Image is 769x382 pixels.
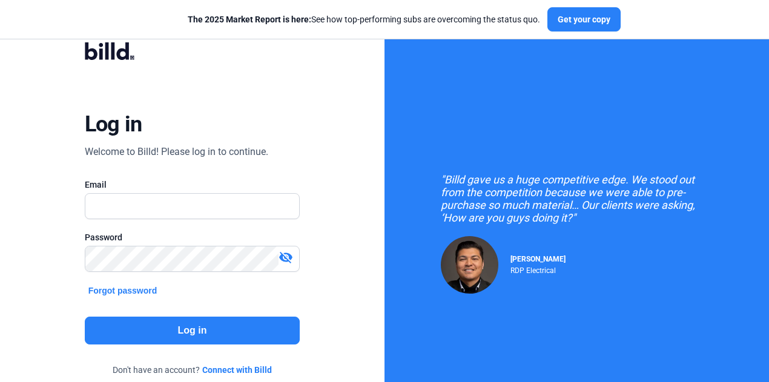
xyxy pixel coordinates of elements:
[202,364,272,376] a: Connect with Billd
[279,250,293,265] mat-icon: visibility_off
[85,317,300,344] button: Log in
[85,111,142,137] div: Log in
[85,179,300,191] div: Email
[441,173,713,224] div: "Billd gave us a huge competitive edge. We stood out from the competition because we were able to...
[510,263,566,275] div: RDP Electrical
[85,231,300,243] div: Password
[85,145,268,159] div: Welcome to Billd! Please log in to continue.
[441,236,498,294] img: Raul Pacheco
[85,364,300,376] div: Don't have an account?
[188,15,311,24] span: The 2025 Market Report is here:
[510,255,566,263] span: [PERSON_NAME]
[547,7,621,31] button: Get your copy
[85,284,161,297] button: Forgot password
[188,13,540,25] div: See how top-performing subs are overcoming the status quo.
